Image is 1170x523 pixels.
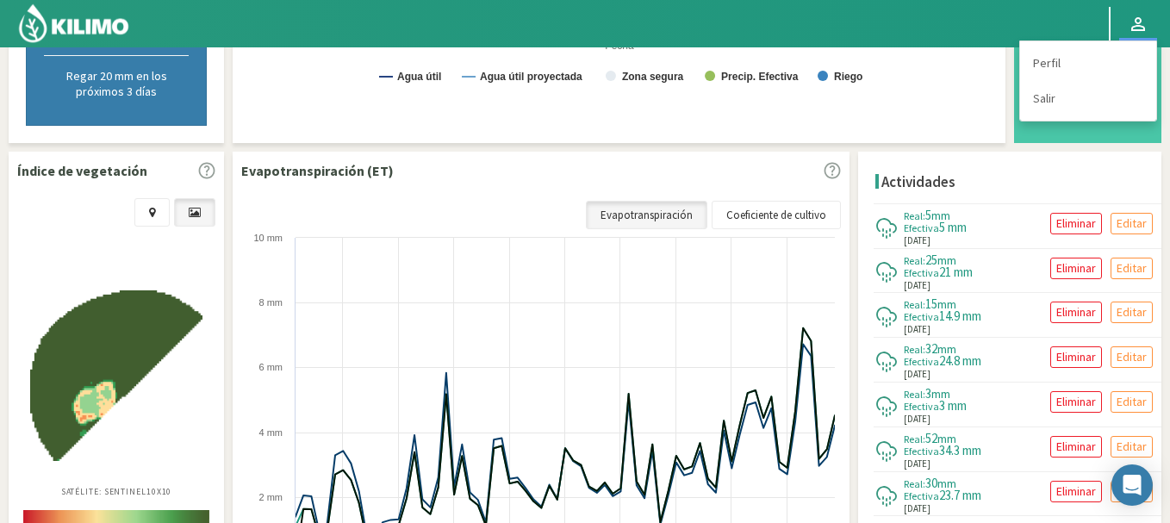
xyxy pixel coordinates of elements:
span: Efectiva [904,489,939,502]
text: Agua útil [397,71,441,83]
p: Índice de vegetación [17,160,147,181]
span: 5 [925,207,931,223]
span: [DATE] [904,322,930,337]
span: [DATE] [904,412,930,426]
span: mm [937,431,956,446]
span: [DATE] [904,457,930,471]
button: Eliminar [1050,436,1102,458]
p: Eliminar [1056,392,1096,412]
text: 10 mm [253,233,283,243]
button: Eliminar [1050,302,1102,323]
p: Evapotranspiración (ET) [241,160,394,181]
span: Efectiva [904,445,939,458]
p: Eliminar [1056,258,1096,278]
span: 52 [925,430,937,446]
span: mm [937,341,956,357]
p: Eliminar [1056,482,1096,501]
p: Eliminar [1056,302,1096,322]
button: Editar [1111,436,1153,458]
p: Editar [1117,437,1147,457]
p: Editar [1117,258,1147,278]
button: Editar [1111,258,1153,279]
span: Real: [904,343,925,356]
p: Eliminar [1056,214,1096,233]
a: Coeficiente de cultivo [712,201,841,230]
span: 24.8 mm [939,352,981,369]
button: Editar [1111,481,1153,502]
span: Efectiva [904,355,939,368]
span: 14.9 mm [939,308,981,324]
p: Editar [1117,347,1147,367]
span: 25 [925,252,937,268]
text: Zona segura [622,71,684,83]
span: 34.3 mm [939,442,981,458]
span: [DATE] [904,367,930,382]
button: Editar [1111,391,1153,413]
a: Perfil [1020,46,1156,81]
button: Editar [1111,213,1153,234]
span: mm [937,252,956,268]
span: Efectiva [904,266,939,279]
span: mm [937,296,956,312]
span: Efectiva [904,310,939,323]
a: Salir [1020,81,1156,116]
text: 6 mm [259,362,283,372]
text: Agua útil proyectada [480,71,582,83]
p: Satélite: Sentinel [61,485,172,498]
span: 23.7 mm [939,487,981,503]
span: [DATE] [904,233,930,248]
span: 3 mm [939,397,967,414]
text: 2 mm [259,492,283,502]
span: 32 [925,340,937,357]
text: 8 mm [259,297,283,308]
button: Eliminar [1050,258,1102,279]
span: Real: [904,433,925,445]
text: Precip. Efectiva [721,71,799,83]
button: Eliminar [1050,346,1102,368]
text: 4 mm [259,427,283,438]
span: Efectiva [904,221,939,234]
a: Evapotranspiración [586,201,707,230]
span: mm [931,208,950,223]
button: Eliminar [1050,481,1102,502]
span: 15 [925,296,937,312]
p: Editar [1117,392,1147,412]
span: [DATE] [904,501,930,516]
span: Real: [904,254,925,267]
p: Regar 20 mm en los próximos 3 días [44,68,189,99]
h4: Actividades [881,174,955,190]
span: [DATE] [904,278,930,293]
span: Real: [904,298,925,311]
span: mm [937,476,956,491]
p: Eliminar [1056,437,1096,457]
button: Eliminar [1050,391,1102,413]
span: mm [931,386,950,402]
p: Editar [1117,214,1147,233]
div: Open Intercom Messenger [1111,464,1153,506]
span: Real: [904,209,925,222]
button: Editar [1111,302,1153,323]
button: Eliminar [1050,213,1102,234]
img: Kilimo [17,3,130,44]
button: Editar [1111,346,1153,368]
img: 34740f31-fa38-4fcb-bfd2-10b103f4f36d_-_sentinel_-_2025-10-02.png [30,290,202,461]
span: 5 mm [939,219,967,235]
span: 3 [925,385,931,402]
p: Editar [1117,302,1147,322]
span: Real: [904,477,925,490]
span: 10X10 [146,486,172,497]
span: Real: [904,388,925,401]
span: Efectiva [904,400,939,413]
p: Eliminar [1056,347,1096,367]
span: 21 mm [939,264,973,280]
span: 30 [925,475,937,491]
text: Riego [834,71,862,83]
